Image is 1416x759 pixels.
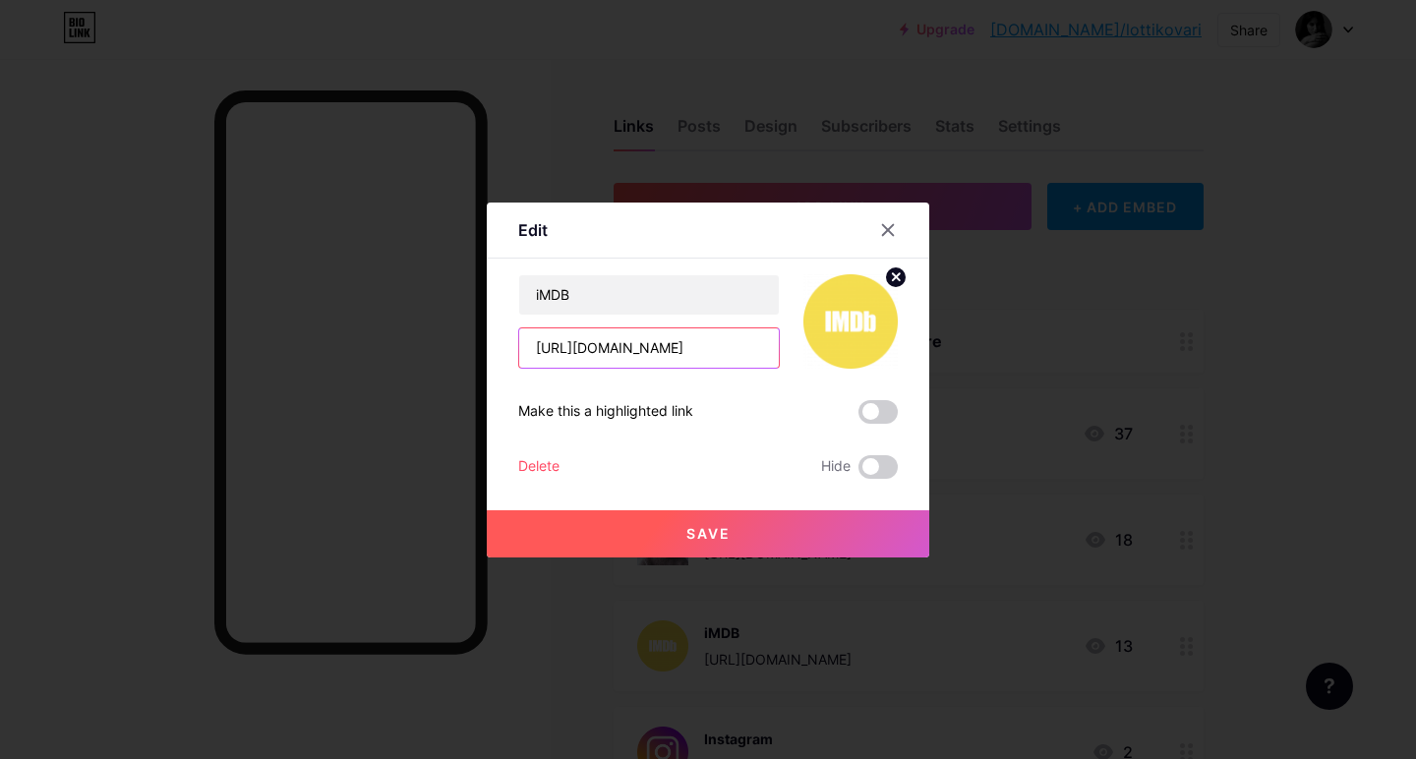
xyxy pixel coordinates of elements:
input: URL [519,328,779,368]
div: Edit [518,218,548,242]
button: Save [487,510,929,557]
div: Delete [518,455,560,479]
span: Hide [821,455,851,479]
div: Make this a highlighted link [518,400,693,424]
input: Title [519,275,779,315]
img: link_thumbnail [803,274,898,369]
span: Save [686,525,731,542]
